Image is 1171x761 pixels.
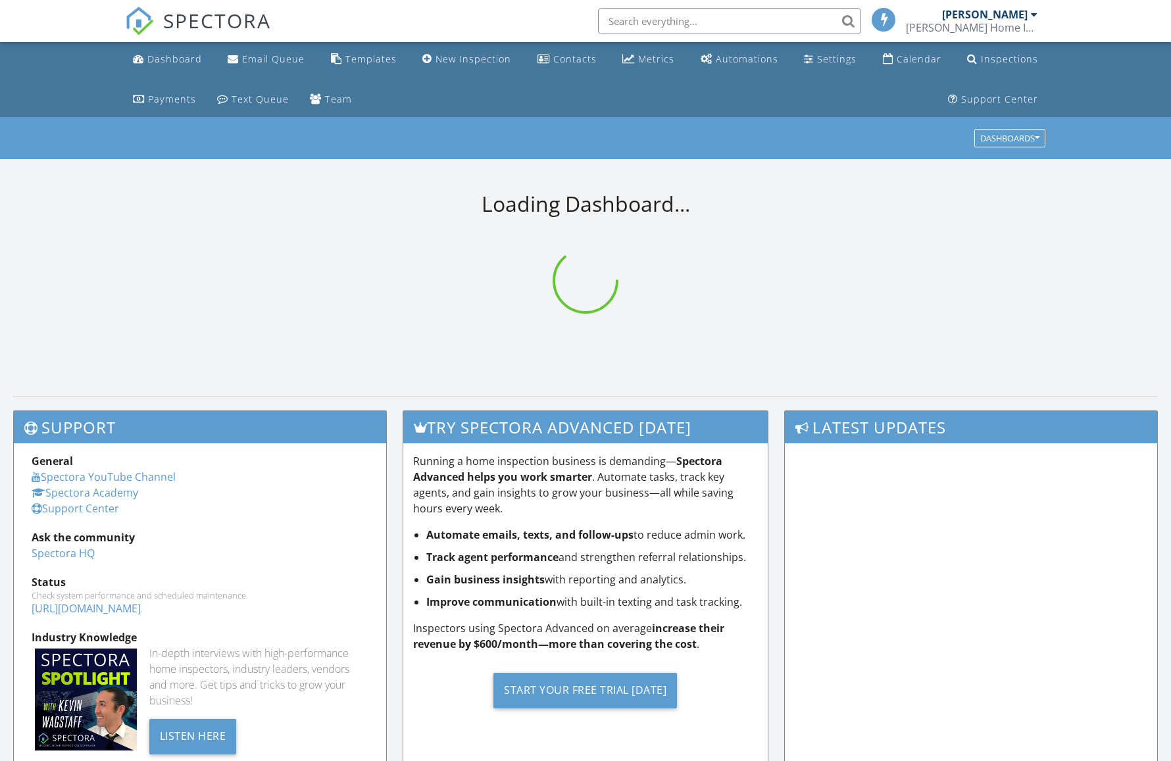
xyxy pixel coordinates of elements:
[426,572,758,587] li: with reporting and analytics.
[32,590,368,601] div: Check system performance and scheduled maintenance.
[149,719,237,754] div: Listen Here
[125,18,271,45] a: SPECTORA
[943,87,1043,112] a: Support Center
[436,53,511,65] div: New Inspection
[32,574,368,590] div: Status
[426,594,758,610] li: with built-in texting and task tracking.
[32,529,368,545] div: Ask the community
[125,7,154,36] img: The Best Home Inspection Software - Spectora
[974,130,1045,148] button: Dashboards
[128,87,201,112] a: Payments
[981,53,1038,65] div: Inspections
[962,47,1043,72] a: Inspections
[493,673,677,708] div: Start Your Free Trial [DATE]
[128,47,207,72] a: Dashboard
[426,572,545,587] strong: Gain business insights
[426,550,559,564] strong: Track agent performance
[532,47,602,72] a: Contacts
[598,8,861,34] input: Search everything...
[942,8,1028,21] div: [PERSON_NAME]
[897,53,941,65] div: Calendar
[32,485,138,500] a: Spectora Academy
[149,645,368,708] div: In-depth interviews with high-performance home inspectors, industry leaders, vendors and more. Ge...
[32,501,119,516] a: Support Center
[325,93,352,105] div: Team
[961,93,1038,105] div: Support Center
[413,621,724,651] strong: increase their revenue by $600/month—more than covering the cost
[906,21,1037,34] div: Farrell Home Inspections, P.L.L.C.
[242,53,305,65] div: Email Queue
[163,7,271,34] span: SPECTORA
[326,47,402,72] a: Templates
[413,454,722,484] strong: Spectora Advanced helps you work smarter
[232,93,289,105] div: Text Queue
[426,549,758,565] li: and strengthen referral relationships.
[32,629,368,645] div: Industry Knowledge
[32,546,95,560] a: Spectora HQ
[222,47,310,72] a: Email Queue
[212,87,294,112] a: Text Queue
[426,527,758,543] li: to reduce admin work.
[553,53,597,65] div: Contacts
[413,453,758,516] p: Running a home inspection business is demanding— . Automate tasks, track key agents, and gain ins...
[35,649,137,750] img: Spectoraspolightmain
[413,662,758,718] a: Start Your Free Trial [DATE]
[695,47,784,72] a: Automations (Basic)
[14,411,386,443] h3: Support
[716,53,778,65] div: Automations
[617,47,680,72] a: Metrics
[638,53,674,65] div: Metrics
[148,93,196,105] div: Payments
[32,454,73,468] strong: General
[149,728,237,743] a: Listen Here
[878,47,947,72] a: Calendar
[785,411,1157,443] h3: Latest Updates
[403,411,768,443] h3: Try spectora advanced [DATE]
[417,47,516,72] a: New Inspection
[345,53,397,65] div: Templates
[413,620,758,652] p: Inspectors using Spectora Advanced on average .
[426,595,557,609] strong: Improve communication
[426,528,634,542] strong: Automate emails, texts, and follow-ups
[32,601,141,616] a: [URL][DOMAIN_NAME]
[799,47,862,72] a: Settings
[305,87,357,112] a: Team
[32,470,176,484] a: Spectora YouTube Channel
[980,134,1039,143] div: Dashboards
[147,53,202,65] div: Dashboard
[817,53,857,65] div: Settings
